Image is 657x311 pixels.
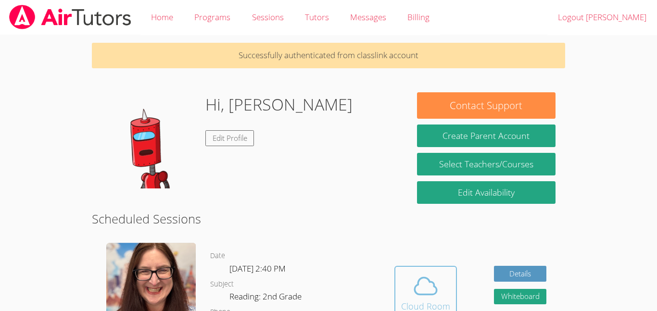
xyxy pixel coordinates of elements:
[210,250,225,262] dt: Date
[229,263,286,274] span: [DATE] 2:40 PM
[92,43,565,68] p: Successfully authenticated from classlink account
[205,92,353,117] h1: Hi, [PERSON_NAME]
[229,290,303,306] dd: Reading: 2nd Grade
[92,210,565,228] h2: Scheduled Sessions
[350,12,386,23] span: Messages
[417,153,556,175] a: Select Teachers/Courses
[417,124,556,147] button: Create Parent Account
[417,92,556,119] button: Contact Support
[101,92,198,188] img: default.png
[417,181,556,204] a: Edit Availability
[494,289,547,305] button: Whiteboard
[494,266,547,282] a: Details
[8,5,132,29] img: airtutors_banner-c4298cdbf04f3fff15de1276eac7730deb9818008684d7c2e4769d2f7ddbe033.png
[205,130,254,146] a: Edit Profile
[210,278,234,290] dt: Subject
